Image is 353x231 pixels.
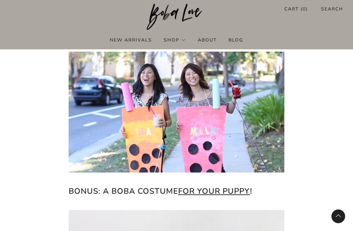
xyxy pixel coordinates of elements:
[284,4,308,14] a: Cart
[178,186,250,196] a: for your puppy
[164,35,186,45] a: Shop
[228,35,243,45] a: Blog
[331,209,345,223] back-to-top-button: Back to top
[198,35,217,45] a: About
[69,185,284,197] h2: BONUS: A boba costume !
[303,6,306,12] items-count: 0
[110,35,152,45] a: New Arrivals
[147,4,207,30] img: Boba Love
[147,4,207,31] a: Boba Love
[321,4,343,14] a: Search
[69,52,284,173] img: cardboard bubble tea costume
